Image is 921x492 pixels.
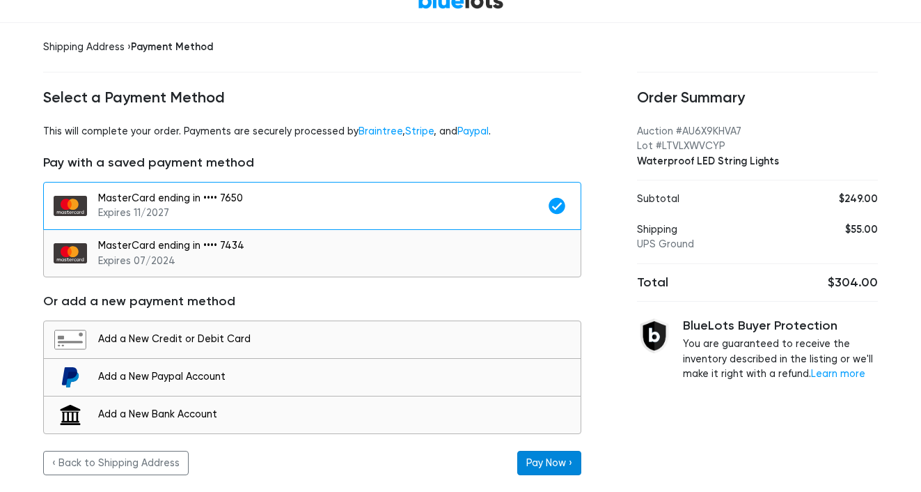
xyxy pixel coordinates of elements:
div: Lot #LTVLXWVCYP [637,139,879,154]
a: Stripe [405,125,434,137]
span: Payment Method [131,40,213,53]
button: Add a New Bank Account [43,396,581,434]
div: Subtotal [627,192,801,207]
button: MasterCard ending in •••• 7434 Expires 07/2024 [43,229,581,277]
h5: Or add a new payment method [43,294,581,309]
button: Pay Now › [517,451,581,476]
h5: Total [637,275,747,291]
div: MasterCard ending in •••• 7434 [98,238,574,268]
a: Braintree [359,125,402,137]
div: Add a New Paypal Account [98,369,574,385]
button: Add a New Credit or Debit Card [43,321,581,359]
button: Add a New Paypal Account [43,358,581,397]
img: paypal-e45154e64af83914f1bfc5ccaef5e45ad9219bcc487a140f8d53ba0aa7adc10c.svg [54,367,87,387]
p: This will complete your order. Payments are securely processed by , , and . [43,124,581,139]
button: MasterCard ending in •••• 7650 Expires 11/2027 [43,182,581,230]
h4: Order Summary [637,89,879,107]
img: bank_building-47134c95dd6db366968c74e7de1e0c8476399df1e88d702a15913f4c9ea43779.svg [54,405,87,425]
span: UPS Ground [637,238,694,250]
span: Expires 07/2024 [98,255,175,267]
img: _ionicons_svg_md-checkmark-circle-blue-7dbdca65b30a3cfc78e66c3e8baa9e4101c968334466022a0ada57e5ab... [540,196,574,216]
a: Paypal [457,125,489,137]
img: credit_card4-aa67a425a2d22b74fb5ad9a7b6498f45fc14ea0603bbdb5b951528953f6bd625.svg [54,330,87,350]
a: ‹ Back to Shipping Address [43,451,189,476]
div: Add a New Bank Account [98,407,574,422]
div: Shipping Address › [43,40,581,55]
h5: BlueLots Buyer Protection [683,318,879,334]
div: Shipping [627,222,801,252]
h4: Select a Payment Method [43,89,581,107]
img: mastercard-ec279cfd1163bc7c5693d1da32995360d9700127bc18a1d22f1d3afa9db3c16a.svg [54,196,87,216]
h5: Pay with a saved payment method [43,155,581,171]
div: Auction #AU6X9KHVA7 [637,124,879,139]
span: Expires 11/2027 [98,207,169,219]
div: You are guaranteed to receive the inventory described in the listing or we'll make it right with ... [683,318,879,381]
div: Waterproof LED String Lights [637,154,879,169]
div: $55.00 [812,222,879,238]
img: buyer_protection_shield-3b65640a83011c7d3ede35a8e5a80bfdfaa6a97447f0071c1475b91a4b0b3d01.png [637,318,672,353]
div: $249.00 [812,192,879,207]
div: Add a New Credit or Debit Card [98,332,574,347]
div: MasterCard ending in •••• 7650 [98,191,540,221]
h5: $304.00 [768,275,878,291]
img: mastercard-ec279cfd1163bc7c5693d1da32995360d9700127bc18a1d22f1d3afa9db3c16a.svg [54,243,87,263]
a: Learn more [811,368,865,380]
